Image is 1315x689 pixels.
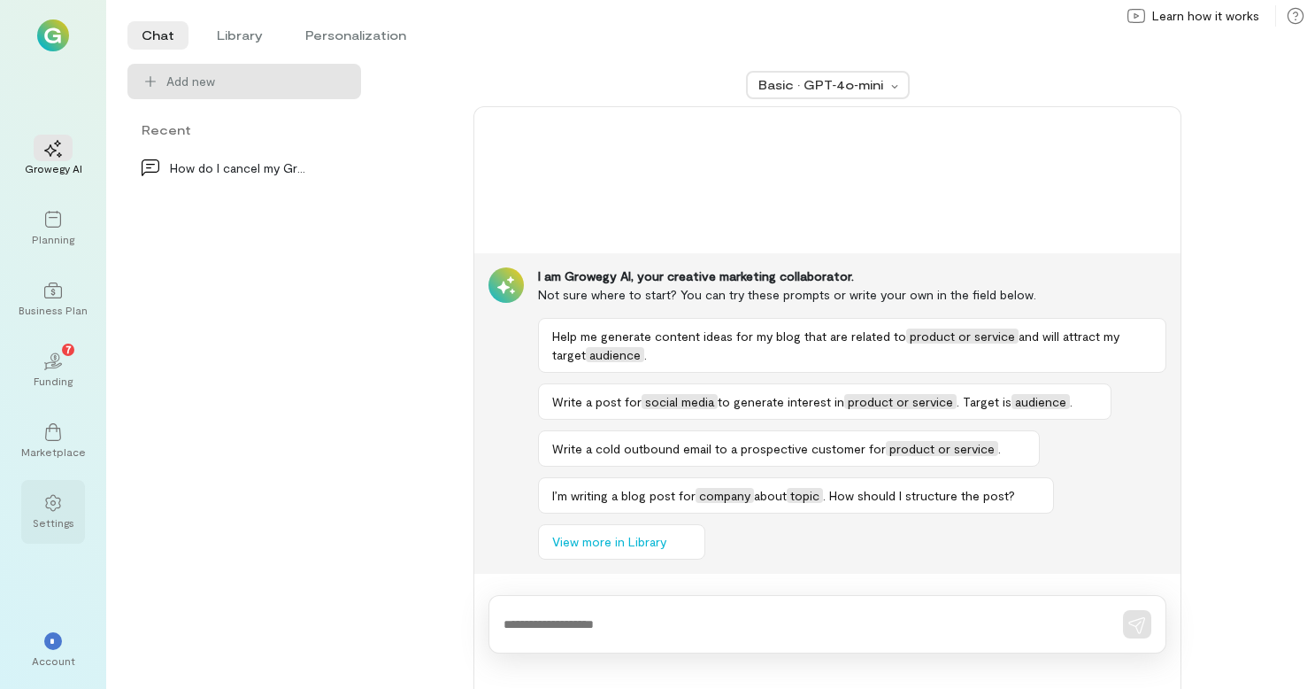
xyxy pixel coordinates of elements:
span: product or service [886,441,998,456]
a: Settings [21,480,85,544]
button: Help me generate content ideas for my blog that are related toproduct or serviceand will attract ... [538,318,1166,373]
span: audience [586,347,644,362]
span: Write a post for [552,394,642,409]
span: product or service [906,329,1019,344]
div: Account [32,654,75,668]
span: social media [642,394,718,409]
span: 7 [65,341,72,357]
button: Write a post forsocial mediato generate interest inproduct or service. Target isaudience. [538,383,1111,420]
span: to generate interest in [718,394,844,409]
span: topic [787,488,823,503]
span: Add new [166,73,347,90]
a: Funding [21,338,85,402]
span: about [754,488,787,503]
span: Help me generate content ideas for my blog that are related to [552,329,906,344]
div: How do I cancel my Growegy subscription? [170,159,308,177]
button: I’m writing a blog post forcompanyabouttopic. How should I structure the post? [538,477,1054,514]
div: Not sure where to start? You can try these prompts or write your own in the field below. [538,285,1166,304]
span: . [644,347,647,362]
span: . [1070,394,1073,409]
li: Chat [127,21,188,50]
div: Settings [33,515,74,530]
a: Marketplace [21,409,85,473]
li: Personalization [291,21,420,50]
a: Growegy AI [21,126,85,190]
div: Growegy AI [25,161,82,175]
button: Write a cold outbound email to a prospective customer forproduct or service. [538,430,1040,467]
button: View more in Library [538,524,705,560]
li: Library [203,21,277,50]
span: product or service [844,394,957,409]
span: Learn how it works [1152,7,1259,25]
div: Planning [32,232,74,246]
div: Funding [34,374,73,388]
span: . [998,441,1001,456]
div: Marketplace [21,445,86,459]
div: *Account [21,618,85,682]
div: Recent [127,120,361,139]
span: audience [1011,394,1070,409]
span: Write a cold outbound email to a prospective customer for [552,441,886,456]
div: I am Growegy AI, your creative marketing collaborator. [538,267,1166,285]
a: Planning [21,197,85,260]
div: Basic · GPT‑4o‑mini [758,76,886,94]
span: company [696,488,754,503]
span: . How should I structure the post? [823,488,1015,503]
div: Business Plan [19,303,88,317]
span: . Target is [957,394,1011,409]
span: View more in Library [552,533,666,551]
span: I’m writing a blog post for [552,488,696,503]
a: Business Plan [21,267,85,331]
